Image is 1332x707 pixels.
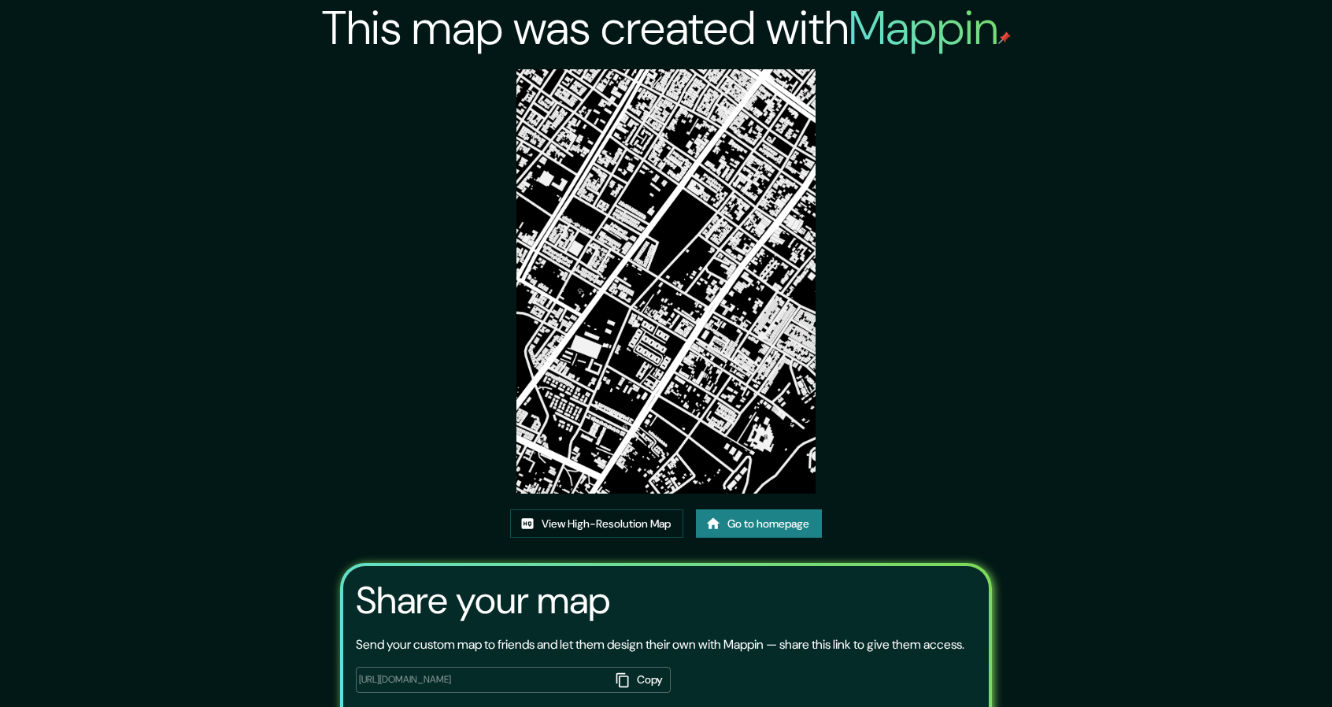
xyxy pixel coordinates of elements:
button: Copy [609,667,671,693]
h3: Share your map [356,579,610,623]
img: mappin-pin [998,31,1011,44]
a: View High-Resolution Map [510,509,683,539]
iframe: Help widget launcher [1192,646,1315,690]
a: Go to homepage [696,509,822,539]
img: created-map [516,69,816,494]
p: Send your custom map to friends and let them design their own with Mappin — share this link to gi... [356,635,964,654]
